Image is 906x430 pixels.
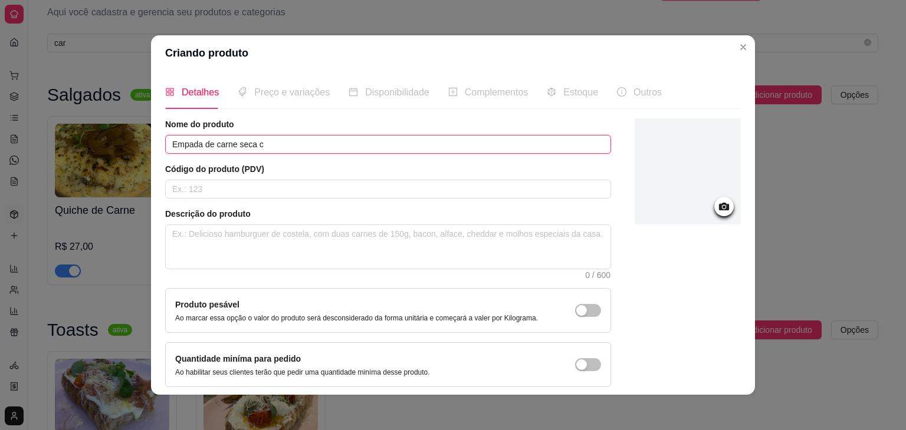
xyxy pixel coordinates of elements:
p: Ao marcar essa opção o valor do produto será desconsiderado da forma unitária e começará a valer ... [175,313,538,323]
span: Complementos [465,87,528,97]
p: Ao habilitar seus clientes terão que pedir uma quantidade miníma desse produto. [175,368,430,377]
input: Ex.: Hamburguer de costela [165,135,611,154]
span: Outros [633,87,662,97]
span: Estoque [563,87,598,97]
input: Ex.: 123 [165,180,611,199]
span: appstore [165,87,175,97]
article: Descrição do produto [165,208,611,220]
article: Código do produto (PDV) [165,163,611,175]
span: code-sandbox [547,87,556,97]
span: Disponibilidade [365,87,429,97]
article: Nome do produto [165,118,611,130]
span: calendar [349,87,358,97]
header: Criando produto [151,35,755,71]
button: Close [734,38,753,57]
span: Detalhes [182,87,219,97]
span: tags [238,87,247,97]
span: Preço e variações [254,87,330,97]
label: Quantidade miníma para pedido [175,354,301,363]
span: info-circle [617,87,626,97]
label: Produto pesável [175,300,239,309]
span: plus-square [448,87,458,97]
